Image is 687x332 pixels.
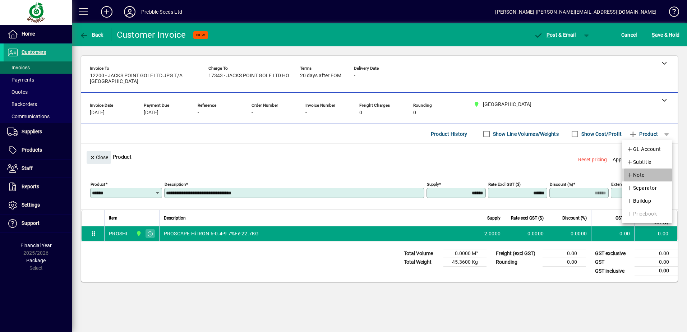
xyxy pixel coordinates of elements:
span: Pricebook [627,209,657,218]
button: Subtitle [622,156,672,169]
span: Buildup [627,197,651,205]
span: Note [627,171,645,179]
span: Subtitle [627,158,651,166]
button: GL Account [622,143,672,156]
span: Separator [627,184,657,192]
button: Pricebook [622,207,672,220]
button: Buildup [622,194,672,207]
span: GL Account [627,145,661,153]
button: Separator [622,181,672,194]
button: Note [622,169,672,181]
